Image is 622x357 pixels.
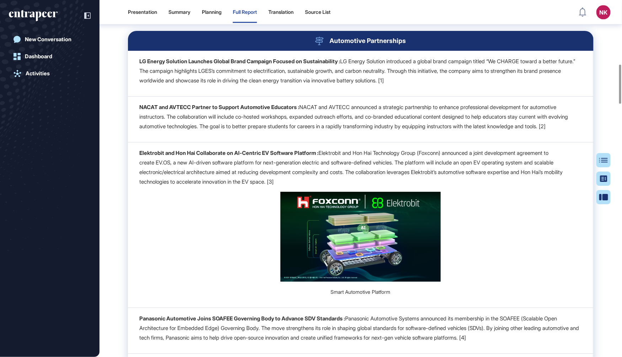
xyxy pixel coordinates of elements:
div: Planning [202,9,221,15]
div: Summary [168,9,191,15]
div: Dashboard [25,53,52,60]
div: Presentation [128,9,157,15]
p: NACAT and AVTECC announced a strategic partnership to enhance professional development for automo... [139,102,582,131]
img: icon [315,37,324,45]
div: Source List [305,9,331,15]
p: Elektrobit and Hon Hai Technology Group (Foxconn) announced a joint development agreement to crea... [139,148,582,186]
div: Full Report [233,9,257,15]
span: Smart Automotive Platform [331,289,391,295]
div: New Conversation [25,36,71,43]
a: New Conversation [9,32,91,47]
strong: Panasonic Automotive Joins SOAFEE Governing Body to Advance SDV Standards : [139,315,345,322]
p: Panasonic Automotive Systems announced its membership in the SOAFEE (Scalable Open Architecture f... [139,314,582,342]
div: entrapeer-logo [9,10,58,21]
p: LG Energy Solution introduced a global brand campaign titled “We CHARGE toward a better future.” ... [139,56,582,85]
div: Activities [26,70,50,77]
strong: LG Energy Solution Launches Global Brand Campaign Focused on Sustainability : [139,58,340,65]
button: NK [596,5,611,20]
strong: Elektrobit and Hon Hai Collaborate on AI-Centric EV Software Platform : [139,150,318,156]
img: 686d965896d8f6ed84e3c3ca.jpg [280,192,441,282]
strong: NACAT and AVTECC Partner to Support Automotive Educators : [139,104,299,110]
div: Automotive Partnerships [139,37,582,45]
a: Activities [9,66,91,81]
a: Dashboard [9,49,91,64]
div: Translation [268,9,294,15]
